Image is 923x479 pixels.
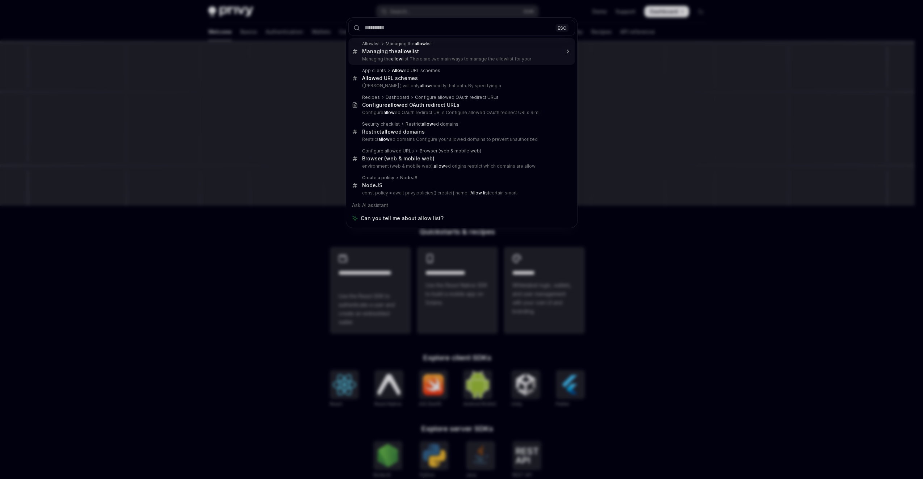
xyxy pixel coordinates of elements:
p: Configure ed OAuth redirect URLs Configure allowed OAuth redirect URLs Simi [362,110,560,115]
div: App clients [362,68,386,73]
b: allow [420,83,431,88]
div: ed URL schemes [362,75,418,81]
div: Restrict ed domains [406,121,458,127]
p: Restrict ed domains Configure your allowed domains to prevent unauthorized [362,136,560,142]
b: Allow [392,68,404,73]
div: ed URL schemes [392,68,440,73]
p: Managing the list There are two main ways to manage the allowlist for your [362,56,560,62]
div: Recipes [362,94,380,100]
b: allow [381,129,395,135]
b: Allow list [470,190,489,196]
p: environment (web & mobile web), ed origins restrict which domains are allow [362,163,560,169]
div: Create a policy [362,175,394,181]
div: NodeJS [400,175,418,181]
div: Restrict ed domains [362,129,425,135]
b: allow [398,48,411,54]
div: Browser (web & mobile web) [362,155,435,162]
div: Browser (web & mobile web) [420,148,481,154]
div: Configure ed OAuth redirect URLs [362,102,460,108]
div: NodeJS [362,182,382,189]
b: allow [378,136,390,142]
div: Configure allowed URLs [362,148,414,154]
b: allow [434,163,445,169]
p: ([PERSON_NAME] ) will only exactly that path. By specifying a [362,83,560,89]
b: allow [391,56,402,62]
div: Ask AI assistant [348,199,575,212]
b: Allow [362,75,376,81]
div: Configure allowed OAuth redirect URLs [415,94,499,100]
p: const policy = await privy.policies().create({ name: ' certain smart [362,190,560,196]
div: Managing the list [362,48,419,55]
b: allow [422,121,433,127]
div: Managing the list [386,41,432,47]
b: allow [387,102,401,108]
b: allow [383,110,395,115]
span: Can you tell me about allow list? [361,215,444,222]
b: allow [415,41,426,46]
div: ESC [555,24,569,31]
div: Dashboard [386,94,409,100]
div: Security checklist [362,121,400,127]
div: Allowlist [362,41,380,47]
